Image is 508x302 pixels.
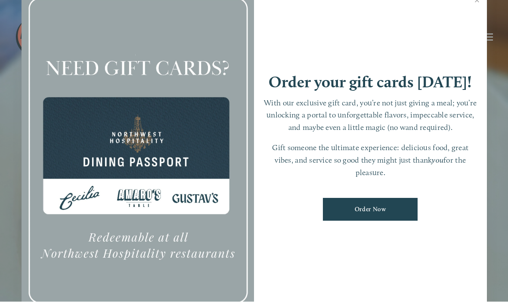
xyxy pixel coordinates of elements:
[432,156,443,165] em: you
[269,74,472,90] h1: Order your gift cards [DATE]!
[323,198,418,221] a: Order Now
[263,97,478,134] p: With our exclusive gift card, you’re not just giving a meal; you’re unlocking a portal to unforge...
[263,142,478,179] p: Gift someone the ultimate experience: delicious food, great vibes, and service so good they might...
